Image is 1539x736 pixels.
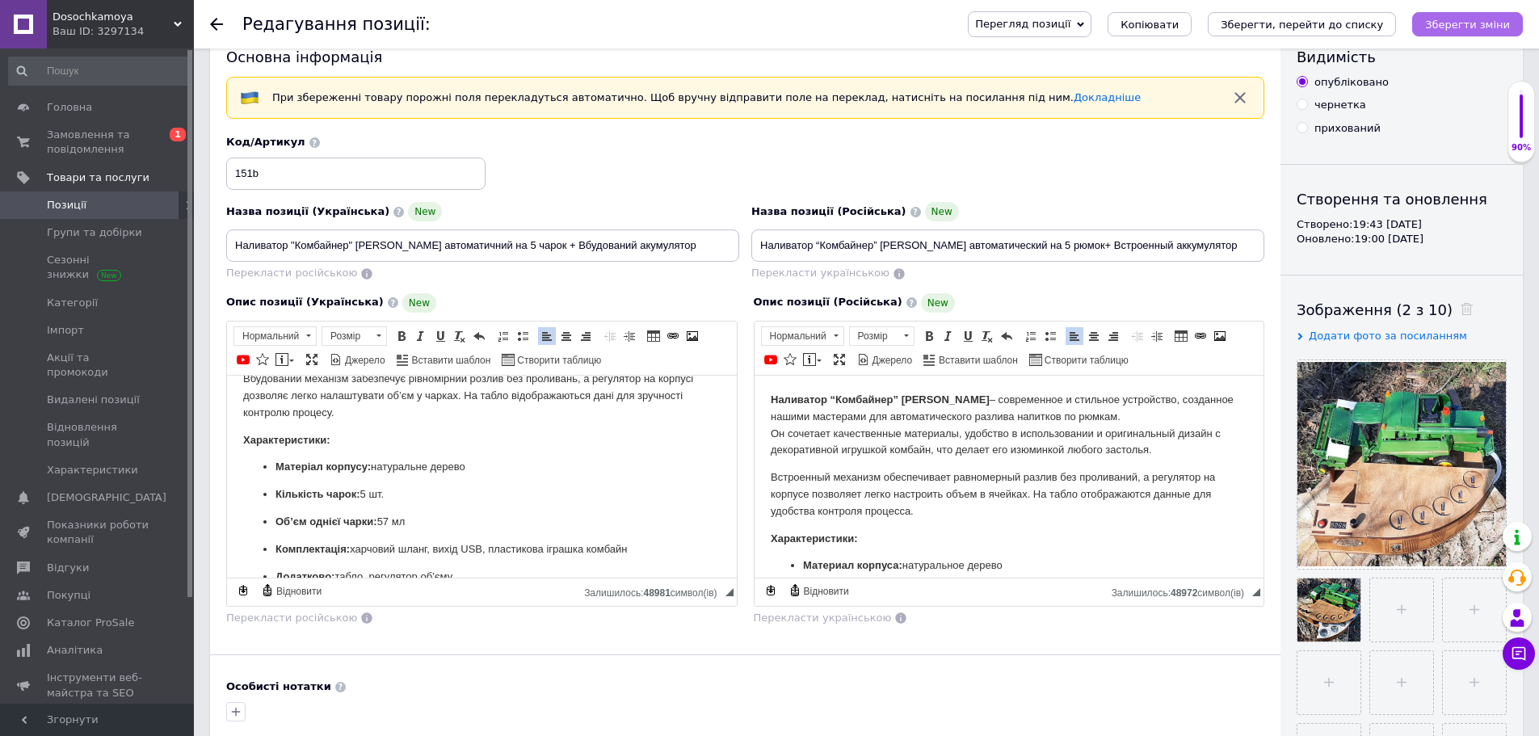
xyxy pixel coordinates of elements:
[47,351,149,380] span: Акції та промокоди
[761,326,844,346] a: Нормальний
[47,420,149,449] span: Відновлення позицій
[48,193,461,210] p: табло, регулятор об’єму
[1221,19,1383,31] i: Зберегти, перейти до списку
[801,585,849,599] span: Відновити
[1314,98,1366,112] div: чернетка
[48,83,461,100] p: натуральне дерево
[1192,327,1209,345] a: Вставити/Редагувати посилання (Ctrl+L)
[48,182,461,199] p: натуральное дерево
[47,198,86,212] span: Позиції
[322,327,371,345] span: Розмір
[48,112,133,124] strong: Кількість чарок:
[849,326,915,346] a: Розмір
[1314,75,1389,90] div: опубліковано
[645,327,662,345] a: Таблиця
[226,296,384,308] span: Опис позиції (Українська)
[921,293,955,313] span: New
[1297,300,1507,320] div: Зображення (2 з 10)
[584,583,725,599] div: Кiлькiсть символiв
[1074,91,1141,103] a: Докладніше
[48,140,150,152] strong: Об’єм однієї чарки:
[259,582,324,599] a: Відновити
[48,183,148,196] strong: Материал корпуса:
[1412,12,1523,36] button: Зберегти зміни
[870,354,913,368] span: Джерело
[514,327,532,345] a: Вставити/видалити маркований список
[53,10,174,24] span: Dosochkamoya
[762,351,780,368] a: Додати відео з YouTube
[1066,327,1083,345] a: По лівому краю
[273,351,296,368] a: Вставити повідомлення
[254,351,271,368] a: Вставити іконку
[754,612,892,624] span: Перекласти українською
[303,351,321,368] a: Максимізувати
[47,323,84,338] span: Імпорт
[431,327,449,345] a: Підкреслений (Ctrl+U)
[1208,12,1396,36] button: Зберегти, перейти до списку
[940,327,957,345] a: Курсив (Ctrl+I)
[762,327,828,345] span: Нормальний
[936,354,1018,368] span: Вставити шаблон
[48,85,144,97] strong: Матеріал корпусу:
[402,293,436,313] span: New
[998,327,1015,345] a: Повернути (Ctrl+Z)
[226,136,305,148] span: Код/Артикул
[393,327,410,345] a: Жирний (Ctrl+B)
[226,229,739,262] input: Наприклад, H&M жіноча сукня зелена 38 розмір вечірня максі з блискітками
[470,327,488,345] a: Повернути (Ctrl+Z)
[925,202,959,221] span: New
[343,354,385,368] span: Джерело
[47,463,138,477] span: Характеристики
[1042,354,1129,368] span: Створити таблицю
[234,582,252,599] a: Зробити резервну копію зараз
[1314,121,1381,136] div: прихований
[577,327,595,345] a: По правому краю
[921,351,1020,368] a: Вставити шаблон
[1297,217,1507,232] div: Створено: 19:43 [DATE]
[47,616,134,630] span: Каталог ProSale
[240,88,259,107] img: :flag-ua:
[234,327,301,345] span: Нормальний
[47,100,92,115] span: Головна
[959,327,977,345] a: Підкреслений (Ctrl+U)
[47,490,166,505] span: [DEMOGRAPHIC_DATA]
[643,587,670,599] span: 48981
[408,202,442,221] span: New
[226,680,331,692] b: Особисті нотатки
[16,18,235,30] strong: Наливатор “Комбайнер” [PERSON_NAME]
[1425,19,1510,31] i: Зберегти зміни
[786,582,851,599] a: Відновити
[515,354,601,368] span: Створити таблицю
[1104,327,1122,345] a: По правому краю
[1503,637,1535,670] button: Чат з покупцем
[683,327,701,345] a: Зображення
[830,351,848,368] a: Максимізувати
[47,170,149,185] span: Товари та послуги
[48,166,461,183] p: харчовий шланг, вихід USB, пластикова іграшка комбайн
[16,16,494,83] p: – современное и стильное устройство, созданное нашими мастерами для автоматического разлива напит...
[1022,327,1040,345] a: Вставити/видалити нумерований список
[226,205,389,217] span: Назва позиції (Українська)
[1041,327,1059,345] a: Вставити/видалити маркований список
[210,18,223,31] div: Повернутися назад
[16,94,494,144] p: Встроенный механизм обеспечивает равномерный разлив без проливаний, а регулятор на корпусе позвол...
[47,296,98,310] span: Категорії
[499,351,603,368] a: Створити таблицю
[47,253,149,282] span: Сезонні знижки
[664,327,682,345] a: Вставити/Редагувати посилання (Ctrl+L)
[242,15,431,34] h1: Редагування позиції:
[1108,12,1192,36] button: Копіювати
[494,327,512,345] a: Вставити/видалити нумерований список
[1252,588,1260,596] span: Потягніть для зміни розмірів
[620,327,638,345] a: Збільшити відступ
[412,327,430,345] a: Курсив (Ctrl+I)
[1121,19,1179,31] span: Копіювати
[226,47,1264,67] div: Основна інформація
[226,612,357,624] span: Перекласти російською
[274,585,322,599] span: Відновити
[1507,81,1535,162] div: 90% Якість заповнення
[1297,47,1507,67] div: Видимість
[47,225,142,240] span: Групи та добірки
[751,267,889,279] span: Перекласти українською
[272,91,1141,103] span: При збереженні товару порожні поля перекладуться автоматично. Щоб вручну відправити поле на перек...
